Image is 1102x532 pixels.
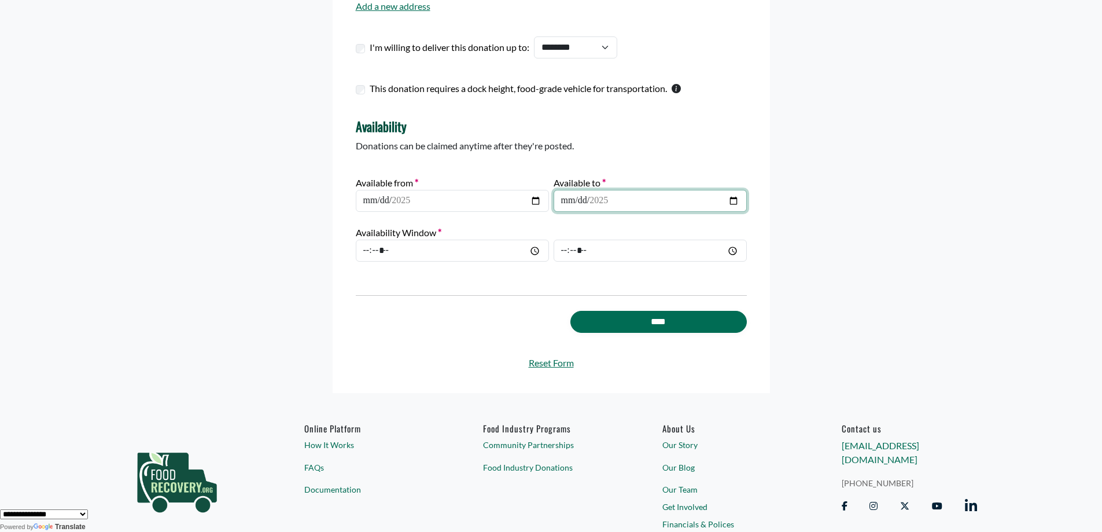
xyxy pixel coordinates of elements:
[672,84,681,93] svg: This checkbox should only be used by warehouses donating more than one pallet of product.
[842,423,977,434] h6: Contact us
[34,523,55,531] img: Google Translate
[483,423,618,434] h6: Food Industry Programs
[304,423,440,434] h6: Online Platform
[356,139,747,153] p: Donations can be claimed anytime after they're posted.
[356,176,418,190] label: Available from
[842,440,919,465] a: [EMAIL_ADDRESS][DOMAIN_NAME]
[356,1,430,12] a: Add a new address
[662,461,798,474] a: Our Blog
[483,439,618,451] a: Community Partnerships
[554,176,606,190] label: Available to
[356,226,441,240] label: Availability Window
[370,82,667,96] label: This donation requires a dock height, food-grade vehicle for transportation.
[304,461,440,474] a: FAQs
[370,41,529,54] label: I'm willing to deliver this donation up to:
[304,483,440,496] a: Documentation
[662,483,798,496] a: Our Team
[662,439,798,451] a: Our Story
[483,461,618,474] a: Food Industry Donations
[356,356,747,370] a: Reset Form
[34,523,86,531] a: Translate
[662,501,798,513] a: Get Involved
[356,119,747,134] h4: Availability
[304,439,440,451] a: How It Works
[842,477,977,489] a: [PHONE_NUMBER]
[662,423,798,434] a: About Us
